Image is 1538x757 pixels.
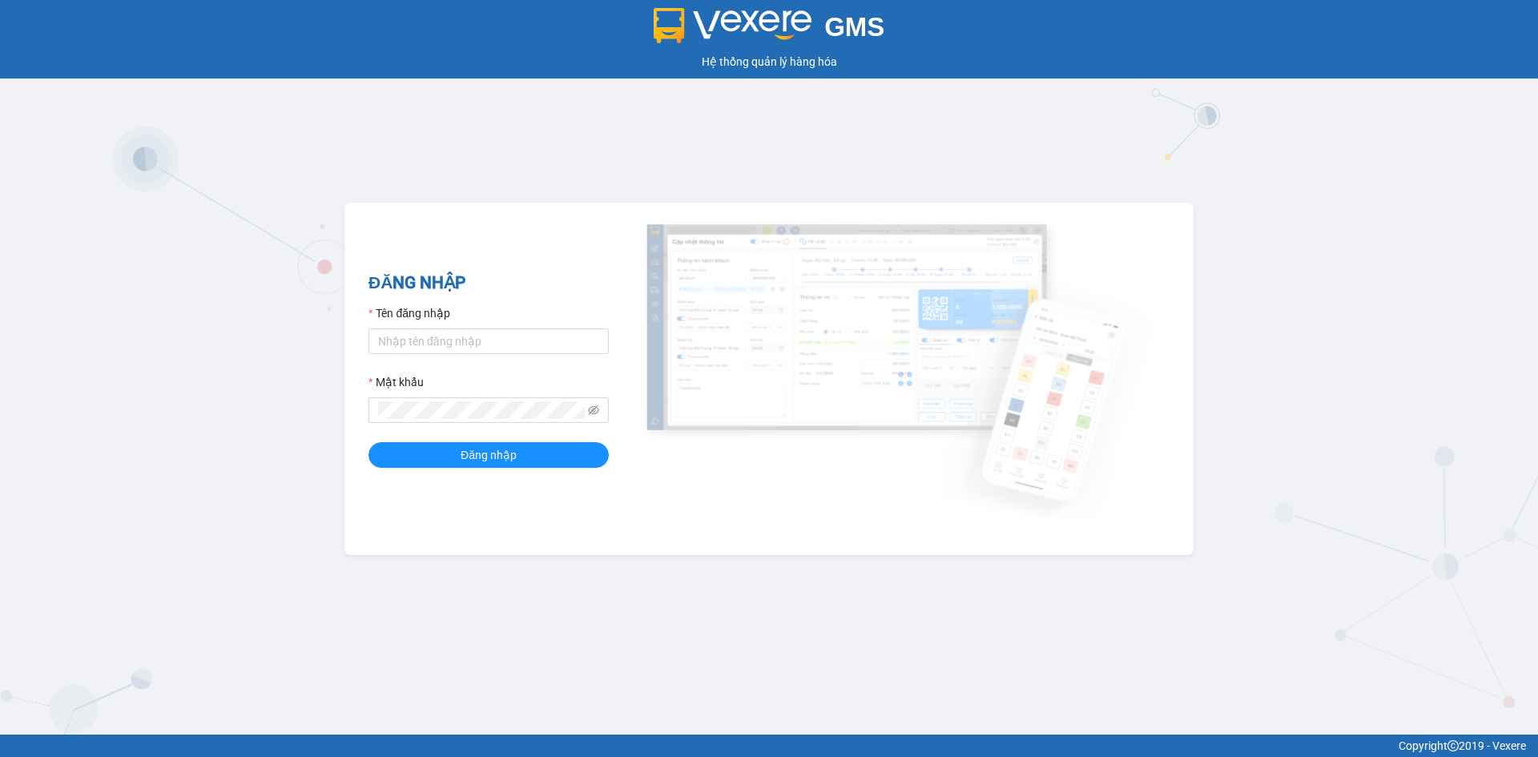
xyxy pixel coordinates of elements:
span: Đăng nhập [461,446,517,464]
div: Copyright 2019 - Vexere [12,737,1526,755]
label: Mật khẩu [368,373,424,391]
input: Mật khẩu [378,401,585,419]
button: Đăng nhập [368,442,609,468]
span: copyright [1447,740,1459,751]
span: eye-invisible [588,405,599,416]
h2: ĐĂNG NHẬP [368,270,609,296]
a: GMS [654,24,885,37]
div: Hệ thống quản lý hàng hóa [4,53,1534,70]
img: logo 2 [654,8,812,43]
label: Tên đăng nhập [368,304,450,322]
span: GMS [824,12,884,42]
input: Tên đăng nhập [368,328,609,354]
